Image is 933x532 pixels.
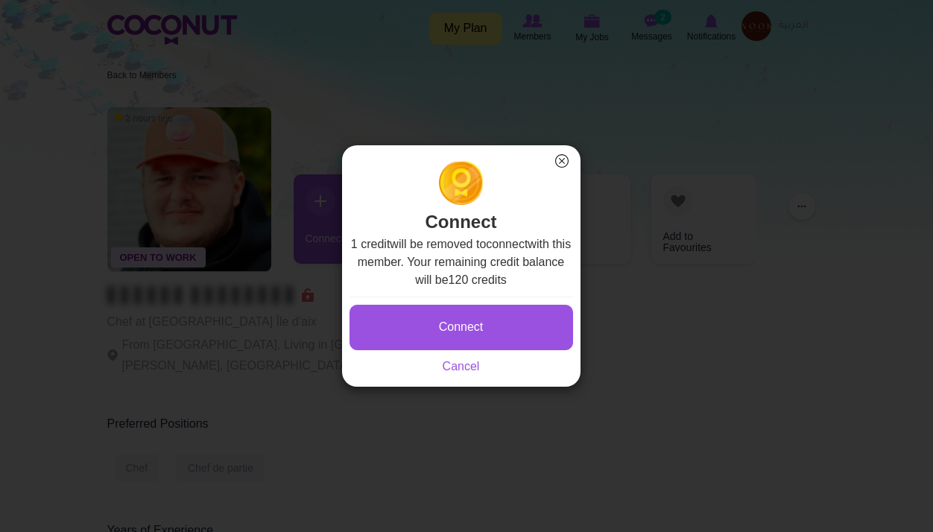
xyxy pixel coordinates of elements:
button: Close [552,151,572,171]
b: 120 credits [449,273,507,286]
b: connect [486,238,528,250]
div: will be removed to with this member. Your remaining credit balance will be [350,235,573,376]
a: Cancel [443,360,480,373]
h2: Connect [350,160,573,235]
b: 1 credit [351,238,390,250]
button: Connect [350,305,573,350]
